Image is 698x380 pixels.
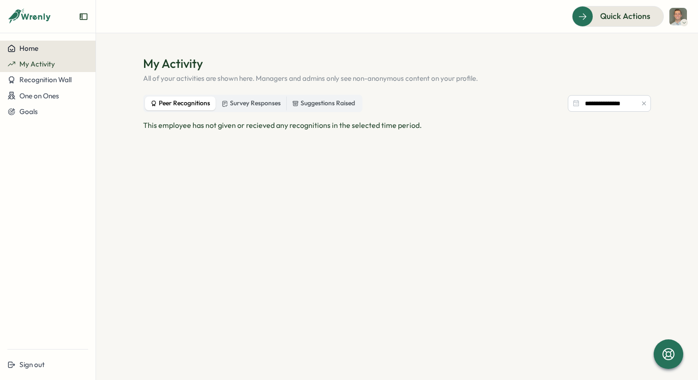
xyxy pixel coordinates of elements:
[19,75,72,84] span: Recognition Wall
[150,98,210,109] div: Peer Recognitions
[572,6,664,26] button: Quick Actions
[19,60,55,68] span: My Activity
[79,12,88,21] button: Expand sidebar
[143,73,651,84] p: All of your activities are shown here. Managers and admins only see non-anonymous content on your...
[222,98,281,109] div: Survey Responses
[19,360,45,369] span: Sign out
[143,120,651,131] p: This employee has not given or recieved any recognitions in the selected time period.
[19,44,38,53] span: Home
[669,8,687,25] img: Milo
[19,107,38,116] span: Goals
[143,55,651,72] h1: My Activity
[292,98,355,109] div: Suggestions Raised
[600,10,650,22] span: Quick Actions
[19,91,59,100] span: One on Ones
